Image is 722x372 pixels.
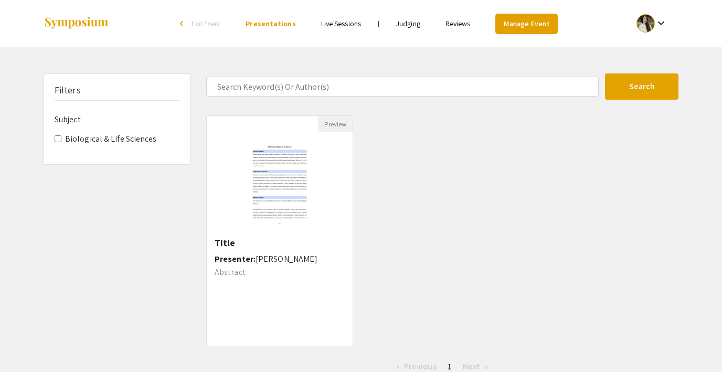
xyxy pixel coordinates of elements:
[206,115,353,346] div: Open Presentation <p>Title</p>
[192,19,220,28] span: Exit Event
[655,17,667,29] mat-icon: Expand account dropdown
[318,116,353,132] button: Preview
[246,19,295,28] a: Presentations
[445,19,471,28] a: Reviews
[215,268,345,277] p: Abstract
[239,132,320,237] img: <p>Title</p>
[605,73,678,100] button: Search
[65,133,157,145] label: Biological & Life Sciences
[321,19,361,28] a: Live Sessions
[404,361,437,372] span: Previous
[180,20,186,27] div: arrow_back_ios
[55,84,81,96] h5: Filters
[256,253,317,264] span: [PERSON_NAME]
[625,12,678,35] button: Expand account dropdown
[215,237,345,249] h5: Title
[396,19,420,28] a: Judging
[463,361,480,372] span: Next
[495,14,557,34] a: Manage Event
[215,254,345,264] h6: Presenter:
[44,16,109,30] img: Symposium by ForagerOne
[8,325,45,364] iframe: Chat
[448,361,452,372] span: 1
[55,114,179,124] h6: Subject
[206,77,599,97] input: Search Keyword(s) Or Author(s)
[374,19,384,28] li: |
